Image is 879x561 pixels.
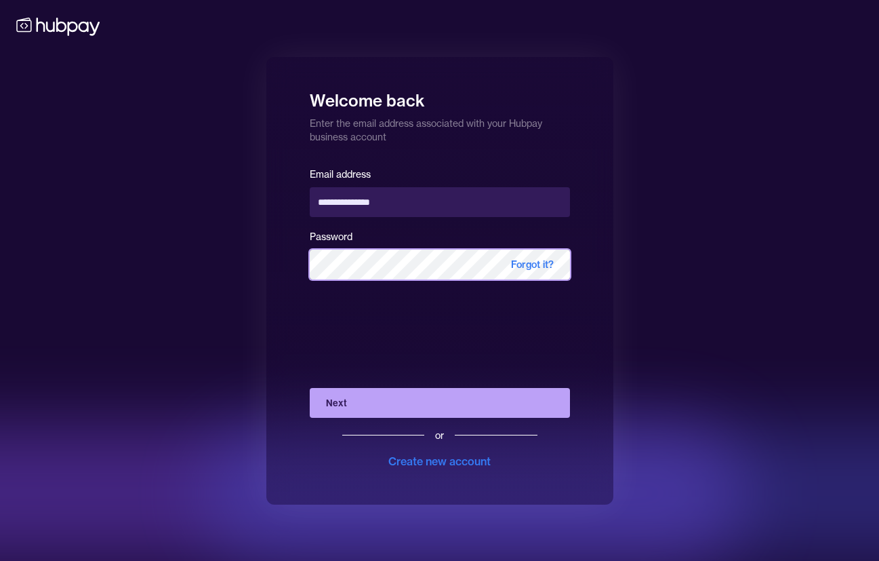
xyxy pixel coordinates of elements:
div: Create new account [388,453,491,469]
div: or [435,429,444,442]
p: Enter the email address associated with your Hubpay business account [310,111,570,144]
label: Email address [310,168,371,180]
button: Next [310,388,570,418]
span: Forgot it? [495,250,570,279]
label: Password [310,231,352,243]
h1: Welcome back [310,81,570,111]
